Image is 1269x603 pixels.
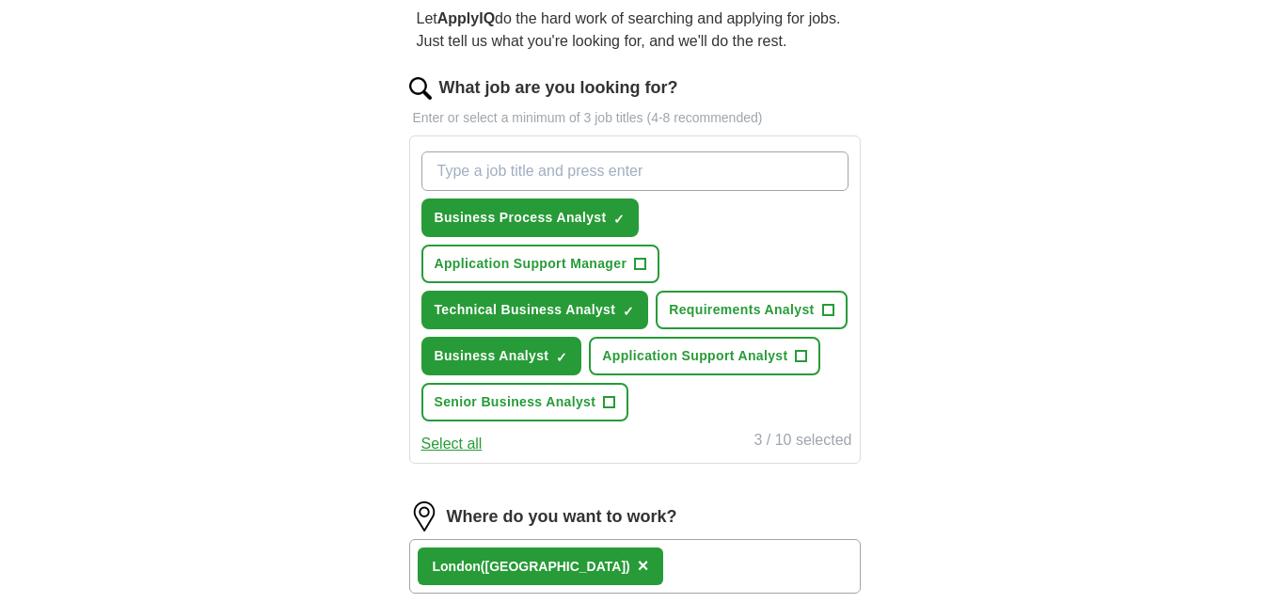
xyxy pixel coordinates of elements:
input: Type a job title and press enter [421,151,849,191]
button: Senior Business Analyst [421,383,629,421]
img: location.png [409,501,439,532]
img: search.png [409,77,432,100]
span: ✓ [623,304,634,319]
button: Application Support Manager [421,245,660,283]
span: ([GEOGRAPHIC_DATA]) [481,559,630,574]
button: Requirements Analyst [656,291,847,329]
span: Requirements Analyst [669,300,814,320]
span: Business Process Analyst [435,208,607,228]
span: Technical Business Analyst [435,300,616,320]
div: 3 / 10 selected [753,429,851,455]
span: × [638,555,649,576]
button: Application Support Analyst [589,337,820,375]
label: Where do you want to work? [447,504,677,530]
button: Select all [421,433,483,455]
strong: Lond [433,559,465,574]
button: Business Process Analyst✓ [421,198,640,237]
button: Technical Business Analyst✓ [421,291,649,329]
button: Business Analyst✓ [421,337,582,375]
span: Senior Business Analyst [435,392,596,412]
strong: ApplyIQ [437,10,495,26]
span: ✓ [556,350,567,365]
div: on [433,557,630,577]
span: Application Support Analyst [602,346,787,366]
button: × [638,552,649,580]
label: What job are you looking for? [439,75,678,101]
p: Enter or select a minimum of 3 job titles (4-8 recommended) [409,108,861,128]
span: Business Analyst [435,346,549,366]
span: Application Support Manager [435,254,627,274]
span: ✓ [613,212,625,227]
